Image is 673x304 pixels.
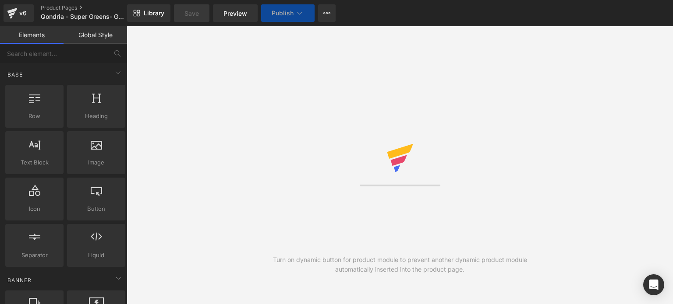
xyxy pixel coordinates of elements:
a: Preview [213,4,258,22]
span: Separator [8,251,61,260]
span: Button [70,204,123,213]
a: v6 [4,4,34,22]
span: Save [184,9,199,18]
span: Image [70,158,123,167]
span: Icon [8,204,61,213]
span: Base [7,70,24,79]
div: Open Intercom Messenger [643,274,664,295]
span: Preview [223,9,247,18]
a: Product Pages [41,4,142,11]
div: v6 [18,7,28,19]
span: Row [8,112,61,121]
span: Library [144,9,164,17]
span: Banner [7,276,32,284]
a: New Library [127,4,170,22]
span: Liquid [70,251,123,260]
span: Heading [70,112,123,121]
div: Turn on dynamic button for product module to prevent another dynamic product module automatically... [263,255,537,274]
button: More [318,4,336,22]
span: Publish [272,10,294,17]
button: Publish [261,4,315,22]
span: Text Block [8,158,61,167]
span: Qondria - Super Greens- Gummies - Special Offer [41,13,125,20]
a: Global Style [64,26,127,44]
